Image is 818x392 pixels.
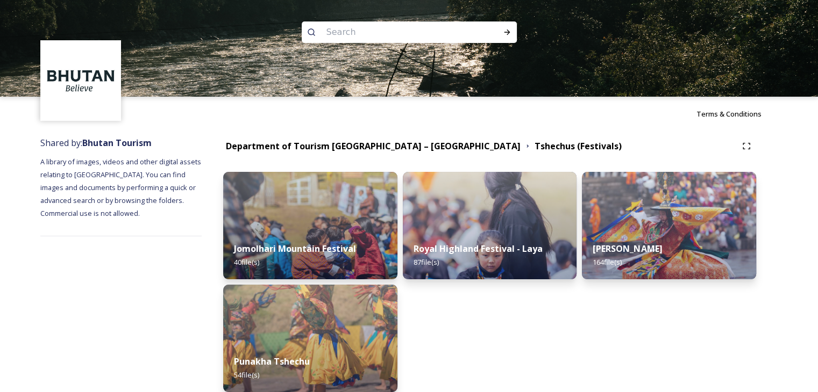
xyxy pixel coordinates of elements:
[234,243,356,255] strong: Jomolhari Mountain Festival
[226,140,521,152] strong: Department of Tourism [GEOGRAPHIC_DATA] – [GEOGRAPHIC_DATA]
[40,157,203,218] span: A library of images, videos and other digital assets relating to [GEOGRAPHIC_DATA]. You can find ...
[593,257,622,267] span: 164 file(s)
[535,140,622,152] strong: Tshechus (Festivals)
[82,137,152,149] strong: Bhutan Tourism
[414,243,543,255] strong: Royal Highland Festival - Laya
[234,355,310,367] strong: Punakha Tshechu
[593,243,662,255] strong: [PERSON_NAME]
[40,137,152,149] span: Shared by:
[223,285,397,392] img: Dechenphu%2520Festival9.jpg
[321,20,468,44] input: Search
[223,172,397,279] img: DSC00580.jpg
[234,257,259,267] span: 40 file(s)
[696,109,762,119] span: Terms & Conditions
[582,172,756,279] img: Thimphu%2520Setchu%25202.jpeg
[42,42,120,120] img: BT_Logo_BB_Lockup_CMYK_High%2520Res.jpg
[403,172,577,279] img: LLL05247.jpg
[696,107,778,120] a: Terms & Conditions
[234,370,259,380] span: 54 file(s)
[414,257,439,267] span: 87 file(s)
